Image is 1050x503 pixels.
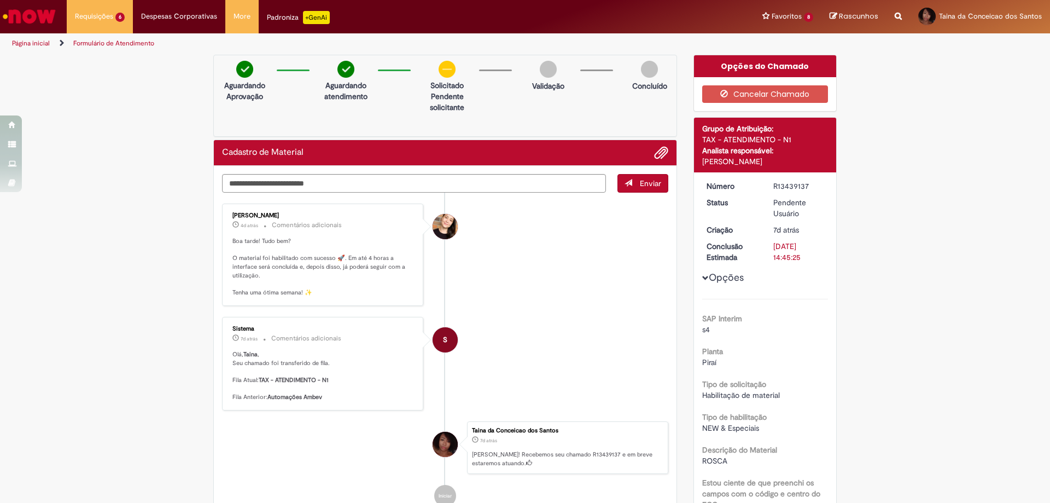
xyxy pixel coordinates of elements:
span: 7d atrás [773,225,799,235]
div: System [433,327,458,352]
dt: Conclusão Estimada [698,241,766,263]
div: R13439137 [773,181,824,192]
img: ServiceNow [1,5,57,27]
span: Favoritos [772,11,802,22]
b: Taina [243,350,258,359]
span: Despesas Corporativas [141,11,217,22]
div: Analista responsável: [702,145,829,156]
b: Planta [702,346,723,356]
div: [PERSON_NAME] [232,212,415,219]
div: Padroniza [267,11,330,24]
span: 7d atrás [241,336,258,342]
span: 8 [804,13,813,22]
p: Aguardando atendimento [319,80,372,102]
span: ROSCA [702,456,727,466]
img: check-circle-green.png [236,61,253,78]
dt: Status [698,197,766,208]
b: Automações Ambev [267,393,322,401]
span: 7d atrás [480,437,497,444]
span: 6 [115,13,125,22]
div: Taina da Conceicao dos Santos [433,432,458,457]
span: Enviar [640,178,661,188]
p: Validação [532,80,564,91]
a: Rascunhos [830,11,878,22]
div: Taina da Conceicao dos Santos [472,427,662,434]
h2: Cadastro de Material Histórico de tíquete [222,148,304,158]
div: [PERSON_NAME] [702,156,829,167]
p: Boa tarde! Tudo bem? O material foi habilitado com sucesso 🚀. Em até 4 horas a interface será con... [232,237,415,297]
div: Opções do Chamado [694,55,837,77]
img: img-circle-grey.png [540,61,557,78]
b: Descrição do Material [702,445,777,455]
small: Comentários adicionais [272,221,342,230]
dt: Número [698,181,766,192]
button: Adicionar anexos [654,146,668,160]
div: [DATE] 14:45:25 [773,241,824,263]
img: check-circle-green.png [337,61,354,78]
b: Tipo de habilitação [702,412,767,422]
img: img-circle-grey.png [641,61,658,78]
li: Taina da Conceicao dos Santos [222,421,668,474]
a: Formulário de Atendimento [73,39,154,48]
span: Requisições [75,11,113,22]
span: s4 [702,325,710,334]
span: Piraí [702,357,716,367]
p: Concluído [632,80,667,91]
time: 22/08/2025 10:45:29 [241,336,258,342]
button: Cancelar Chamado [702,85,829,103]
span: 4d atrás [241,222,258,229]
a: Página inicial [12,39,50,48]
div: Grupo de Atribuição: [702,123,829,134]
ul: Trilhas de página [8,33,692,54]
dt: Criação [698,224,766,235]
div: Sistema [232,326,415,332]
p: [PERSON_NAME]! Recebemos seu chamado R13439137 e em breve estaremos atuando. [472,450,662,467]
div: 22/08/2025 10:45:18 [773,224,824,235]
p: Aguardando Aprovação [218,80,271,102]
time: 22/08/2025 10:45:18 [773,225,799,235]
b: TAX - ATENDIMENTO - N1 [259,376,329,384]
time: 25/08/2025 13:13:27 [241,222,258,229]
span: More [234,11,250,22]
div: Sabrina De Vasconcelos [433,214,458,239]
span: Taina da Conceicao dos Santos [939,11,1042,21]
b: SAP Interim [702,314,742,323]
textarea: Digite sua mensagem aqui... [222,174,606,193]
span: NEW & Especiais [702,423,759,433]
div: TAX - ATENDIMENTO - N1 [702,134,829,145]
button: Enviar [617,174,668,193]
p: Pendente solicitante [421,91,474,113]
small: Comentários adicionais [271,334,341,343]
p: Solicitado [421,80,474,91]
span: Rascunhos [839,11,878,21]
time: 22/08/2025 10:45:18 [480,437,497,444]
img: circle-minus.png [439,61,456,78]
b: Tipo de solicitação [702,379,766,389]
span: Habilitação de material [702,390,780,400]
span: S [443,327,447,353]
p: Olá, , Seu chamado foi transferido de fila. Fila Atual: Fila Anterior: [232,350,415,402]
div: Pendente Usuário [773,197,824,219]
p: +GenAi [303,11,330,24]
